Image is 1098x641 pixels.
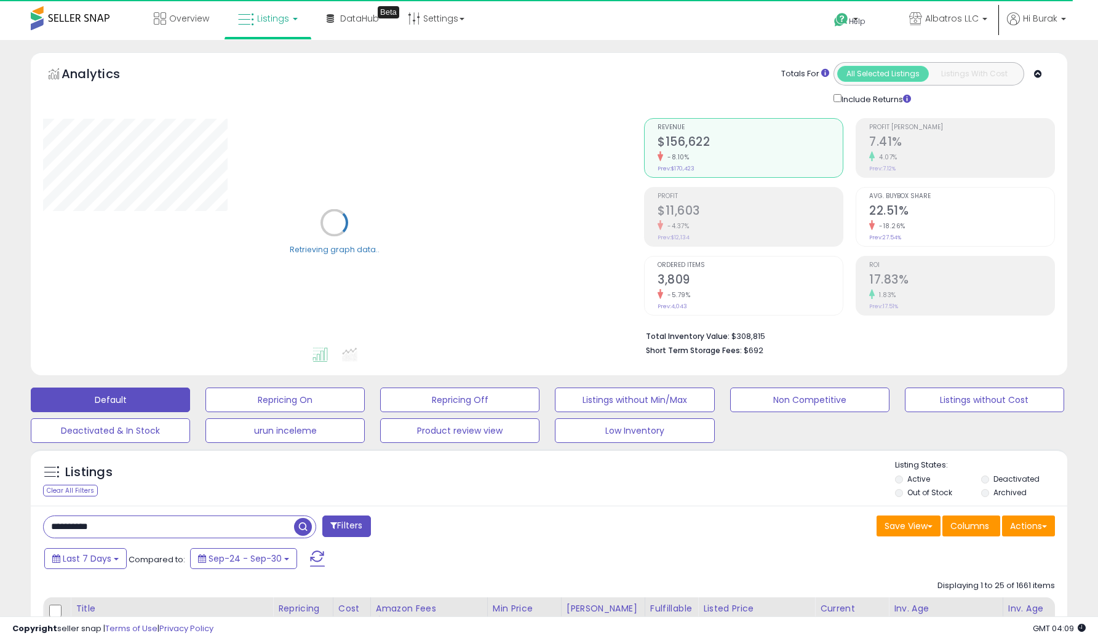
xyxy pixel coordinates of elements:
[646,345,742,356] b: Short Term Storage Fees:
[169,12,209,25] span: Overview
[663,153,689,162] small: -8.10%
[837,66,929,82] button: All Selected Listings
[65,464,113,481] h5: Listings
[290,244,380,255] div: Retrieving graph data..
[907,487,952,498] label: Out of Stock
[869,204,1054,220] h2: 22.51%
[781,68,829,80] div: Totals For
[62,65,144,86] h5: Analytics
[950,520,989,532] span: Columns
[378,6,399,18] div: Tooltip anchor
[849,16,865,26] span: Help
[869,234,901,241] small: Prev: 27.54%
[31,418,190,443] button: Deactivated & In Stock
[105,623,157,634] a: Terms of Use
[925,12,979,25] span: Albatros LLC
[942,516,1000,536] button: Columns
[869,193,1054,200] span: Avg. Buybox Share
[833,12,849,28] i: Get Help
[555,388,714,412] button: Listings without Min/Max
[869,165,896,172] small: Prev: 7.12%
[1033,623,1086,634] span: 2025-10-8 04:09 GMT
[650,602,693,628] div: Fulfillable Quantity
[44,548,127,569] button: Last 7 Days
[869,303,898,310] small: Prev: 17.51%
[658,193,843,200] span: Profit
[12,623,213,635] div: seller snap | |
[646,331,730,341] b: Total Inventory Value:
[340,12,379,25] span: DataHub
[646,328,1046,343] li: $308,815
[744,344,763,356] span: $692
[658,204,843,220] h2: $11,603
[658,135,843,151] h2: $156,622
[869,124,1054,131] span: Profit [PERSON_NAME]
[658,234,690,241] small: Prev: $12,134
[658,303,687,310] small: Prev: 4,043
[928,66,1020,82] button: Listings With Cost
[875,290,896,300] small: 1.83%
[658,273,843,289] h2: 3,809
[875,221,905,231] small: -18.26%
[129,554,185,565] span: Compared to:
[703,602,810,615] div: Listed Price
[1023,12,1057,25] span: Hi Burak
[824,3,889,40] a: Help
[555,418,714,443] button: Low Inventory
[205,418,365,443] button: urun inceleme
[907,474,930,484] label: Active
[159,623,213,634] a: Privacy Policy
[937,580,1055,592] div: Displaying 1 to 25 of 1661 items
[875,153,897,162] small: 4.07%
[567,602,640,615] div: [PERSON_NAME]
[993,487,1027,498] label: Archived
[322,516,370,537] button: Filters
[190,548,297,569] button: Sep-24 - Sep-30
[31,388,190,412] button: Default
[730,388,889,412] button: Non Competitive
[278,602,328,615] div: Repricing
[869,135,1054,151] h2: 7.41%
[993,474,1040,484] label: Deactivated
[257,12,289,25] span: Listings
[205,388,365,412] button: Repricing On
[824,92,926,106] div: Include Returns
[1007,12,1066,40] a: Hi Burak
[338,602,365,615] div: Cost
[493,602,556,615] div: Min Price
[905,388,1064,412] button: Listings without Cost
[877,516,941,536] button: Save View
[63,552,111,565] span: Last 7 Days
[43,485,98,496] div: Clear All Filters
[380,418,539,443] button: Product review view
[12,623,57,634] strong: Copyright
[376,615,383,626] small: Amazon Fees.
[895,460,1067,471] p: Listing States:
[658,124,843,131] span: Revenue
[658,165,694,172] small: Prev: $170,423
[869,273,1054,289] h2: 17.83%
[894,602,998,628] div: Inv. Age [DEMOGRAPHIC_DATA]
[76,602,268,615] div: Title
[820,602,883,628] div: Current Buybox Price
[380,388,539,412] button: Repricing Off
[663,221,689,231] small: -4.37%
[658,262,843,269] span: Ordered Items
[1002,516,1055,536] button: Actions
[663,290,690,300] small: -5.79%
[376,602,482,615] div: Amazon Fees
[209,552,282,565] span: Sep-24 - Sep-30
[869,262,1054,269] span: ROI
